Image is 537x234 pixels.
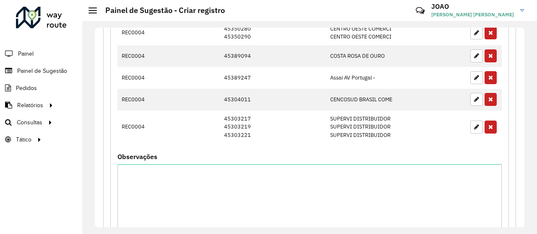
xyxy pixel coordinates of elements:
[220,67,326,89] td: 45389247
[117,152,157,162] label: Observações
[16,135,31,144] span: Tático
[18,49,34,58] span: Painel
[117,20,158,45] td: REC0004
[411,2,429,20] a: Contato Rápido
[220,111,326,144] td: 45303217 45303219 45303221
[431,3,514,10] h3: JOAO
[326,111,419,144] td: SUPERVI DISTRIBUIDOR SUPERVI DISTRIBUIDOR SUPERVI DISTRIBUIDOR
[16,84,37,93] span: Pedidos
[220,89,326,111] td: 45304011
[17,118,42,127] span: Consultas
[326,89,419,111] td: CENCOSUD BRASIL COME
[326,20,419,45] td: CENTRO OESTE COMERCI CENTRO OESTE COMERCI
[117,45,158,67] td: REC0004
[326,45,419,67] td: COSTA ROSA DE OURO
[117,89,158,111] td: REC0004
[326,67,419,89] td: Assai AV Portugal -
[220,45,326,67] td: 45389094
[17,101,43,110] span: Relatórios
[117,111,158,144] td: REC0004
[117,67,158,89] td: REC0004
[431,11,514,18] span: [PERSON_NAME] [PERSON_NAME]
[17,67,67,75] span: Painel de Sugestão
[220,20,326,45] td: 45350280 45350290
[97,6,225,15] h2: Painel de Sugestão - Criar registro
